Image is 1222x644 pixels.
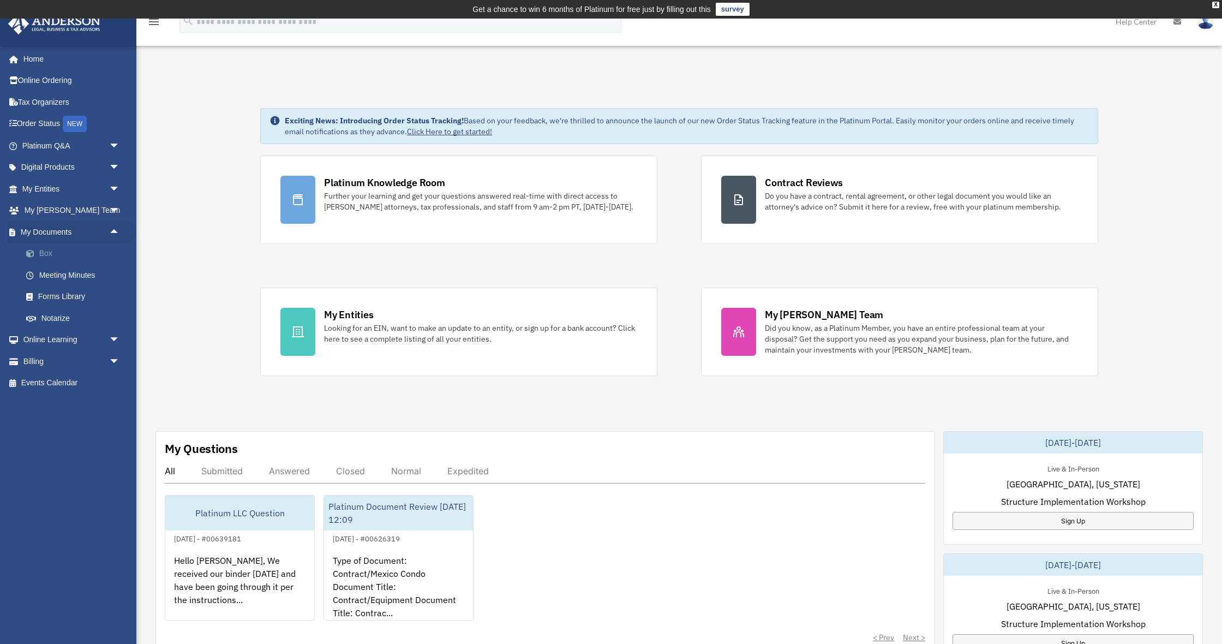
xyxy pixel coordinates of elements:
[8,48,131,70] a: Home
[765,308,883,321] div: My [PERSON_NAME] Team
[285,116,464,126] strong: Exciting News: Introducing Order Status Tracking!
[324,190,637,212] div: Further your learning and get your questions answered real-time with direct access to [PERSON_NAM...
[109,135,131,157] span: arrow_drop_down
[701,288,1098,376] a: My [PERSON_NAME] Team Did you know, as a Platinum Member, you have an entire professional team at...
[447,466,489,476] div: Expedited
[8,91,136,113] a: Tax Organizers
[15,264,136,286] a: Meeting Minutes
[324,308,373,321] div: My Entities
[765,176,843,189] div: Contract Reviews
[391,466,421,476] div: Normal
[1212,2,1219,8] div: close
[8,113,136,135] a: Order StatusNEW
[716,3,750,16] a: survey
[165,495,315,621] a: Platinum LLC Question[DATE] - #00639181Hello [PERSON_NAME], We received our binder [DATE] and hav...
[324,545,473,630] div: Type of Document: Contract/Mexico Condo Document Title: Contract/Equipment Document Title: Contra...
[336,466,365,476] div: Closed
[8,221,136,243] a: My Documentsarrow_drop_up
[165,545,314,630] div: Hello [PERSON_NAME], We received our binder [DATE] and have been going through it per the instruc...
[8,350,136,372] a: Billingarrow_drop_down
[953,512,1194,530] a: Sign Up
[8,200,136,222] a: My [PERSON_NAME] Teamarrow_drop_down
[165,532,250,544] div: [DATE] - #00639181
[765,323,1078,355] div: Did you know, as a Platinum Member, you have an entire professional team at your disposal? Get th...
[165,496,314,530] div: Platinum LLC Question
[5,13,104,34] img: Anderson Advisors Platinum Portal
[109,157,131,179] span: arrow_drop_down
[8,329,136,351] a: Online Learningarrow_drop_down
[109,329,131,351] span: arrow_drop_down
[324,496,473,530] div: Platinum Document Review [DATE] 12:09
[109,221,131,243] span: arrow_drop_up
[1001,495,1146,508] span: Structure Implementation Workshop
[15,286,136,308] a: Forms Library
[1039,585,1108,596] div: Live & In-Person
[1007,478,1140,491] span: [GEOGRAPHIC_DATA], [US_STATE]
[8,70,136,92] a: Online Ordering
[147,15,160,28] i: menu
[201,466,243,476] div: Submitted
[260,288,657,376] a: My Entities Looking for an EIN, want to make an update to an entity, or sign up for a bank accoun...
[1007,600,1140,613] span: [GEOGRAPHIC_DATA], [US_STATE]
[701,156,1098,244] a: Contract Reviews Do you have a contract, rental agreement, or other legal document you would like...
[165,440,238,457] div: My Questions
[1197,14,1214,29] img: User Pic
[8,178,136,200] a: My Entitiesarrow_drop_down
[407,127,492,136] a: Click Here to get started!
[109,178,131,200] span: arrow_drop_down
[109,200,131,222] span: arrow_drop_down
[285,115,1089,137] div: Based on your feedback, we're thrilled to announce the launch of our new Order Status Tracking fe...
[165,466,175,476] div: All
[324,323,637,344] div: Looking for an EIN, want to make an update to an entity, or sign up for a bank account? Click her...
[147,19,160,28] a: menu
[324,495,474,621] a: Platinum Document Review [DATE] 12:09[DATE] - #00626319Type of Document: Contract/Mexico Condo Do...
[8,135,136,157] a: Platinum Q&Aarrow_drop_down
[1039,462,1108,474] div: Live & In-Person
[182,15,194,27] i: search
[15,307,136,329] a: Notarize
[269,466,310,476] div: Answered
[109,350,131,373] span: arrow_drop_down
[15,243,136,265] a: Box
[8,157,136,178] a: Digital Productsarrow_drop_down
[765,190,1078,212] div: Do you have a contract, rental agreement, or other legal document you would like an attorney's ad...
[63,116,87,132] div: NEW
[324,176,445,189] div: Platinum Knowledge Room
[1001,617,1146,630] span: Structure Implementation Workshop
[260,156,657,244] a: Platinum Knowledge Room Further your learning and get your questions answered real-time with dire...
[944,554,1202,576] div: [DATE]-[DATE]
[472,3,711,16] div: Get a chance to win 6 months of Platinum for free just by filling out this
[944,432,1202,454] div: [DATE]-[DATE]
[324,532,409,544] div: [DATE] - #00626319
[8,372,136,394] a: Events Calendar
